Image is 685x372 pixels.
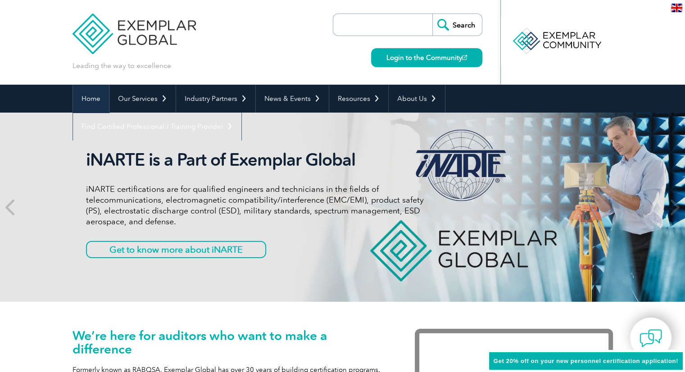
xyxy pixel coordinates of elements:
[73,329,388,356] h1: We’re here for auditors who want to make a difference
[109,85,176,113] a: Our Services
[371,48,482,67] a: Login to the Community
[432,14,482,36] input: Search
[73,61,171,71] p: Leading the way to excellence
[73,85,109,113] a: Home
[462,55,467,60] img: open_square.png
[329,85,388,113] a: Resources
[640,327,662,349] img: contact-chat.png
[86,241,266,258] a: Get to know more about iNARTE
[256,85,329,113] a: News & Events
[671,4,682,12] img: en
[389,85,445,113] a: About Us
[86,184,424,227] p: iNARTE certifications are for qualified engineers and technicians in the fields of telecommunicat...
[176,85,255,113] a: Industry Partners
[494,358,678,364] span: Get 20% off on your new personnel certification application!
[73,113,241,141] a: Find Certified Professional / Training Provider
[86,150,424,170] h2: iNARTE is a Part of Exemplar Global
